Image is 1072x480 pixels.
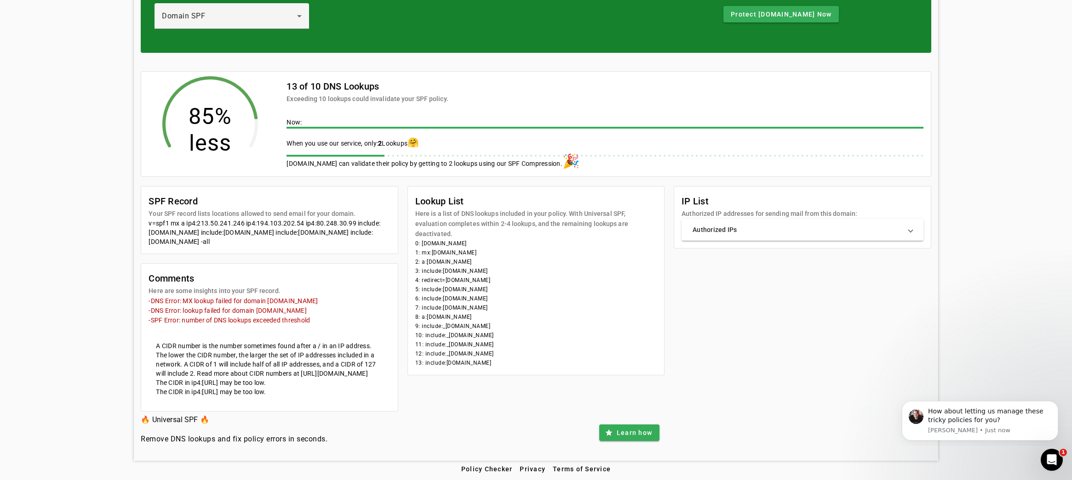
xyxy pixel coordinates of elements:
span: 1 [1060,449,1067,456]
iframe: Intercom live chat [1041,449,1063,471]
button: Protect [DOMAIN_NAME] Now [723,6,839,23]
mat-card-title: Comments [149,271,280,286]
mat-card-subtitle: Your SPF record lists locations allowed to send email for your domain. [149,209,355,219]
mat-card-subtitle: Here are some insights into your SPF record. [149,286,280,296]
li: 11: include:_[DOMAIN_NAME] [415,340,657,349]
iframe: Intercom notifications message [888,393,1072,446]
mat-card-title: SPF Record [149,194,355,209]
div: Now: [287,118,923,129]
span: 🎉 [562,153,579,169]
tspan: less [189,130,232,156]
mat-card-subtitle: Authorized IP addresses for sending mail from this domain: [682,209,857,219]
li: 9: include:_[DOMAIN_NAME] [415,322,657,331]
li: 2: a:[DOMAIN_NAME] [415,257,657,266]
div: When you use our service, only: Lookups [287,138,923,148]
li: 13: include:[DOMAIN_NAME] [415,358,657,367]
li: 12: include:_[DOMAIN_NAME] [415,349,657,358]
button: Learn how [599,424,659,441]
li: 3: include:[DOMAIN_NAME] [415,266,657,276]
button: Policy Checker [458,461,516,477]
mat-card-title: Lookup List [415,194,657,209]
li: 10: include:_[DOMAIN_NAME] [415,331,657,340]
span: Domain SPF [162,11,205,20]
li: 4: redirect=[DOMAIN_NAME] [415,276,657,285]
span: Policy Checker [461,465,513,473]
li: 7: include:[DOMAIN_NAME] [415,303,657,312]
span: 2 [378,140,382,147]
li: 1: mx:[DOMAIN_NAME] [415,248,657,257]
tspan: 85% [189,103,232,130]
li: 6: include:[DOMAIN_NAME] [415,294,657,303]
mat-card-subtitle: Here is a list of DNS lookups included in your policy. With Universal SPF, evaluation completes w... [415,209,657,239]
span: [DOMAIN_NAME] can validate their policy by getting to 2 lookups using our SPF Compression. [287,160,562,167]
mat-expansion-panel-header: Authorized IPs [682,219,923,241]
mat-card-content: A CIDR number is the number sometimes found after a / in an IP address. The lower the CIDR number... [149,334,390,378]
mat-error: -DNS Error: lookup failed for domain [DOMAIN_NAME] [149,305,390,315]
span: Learn how [617,428,652,437]
mat-card-content: The CIDR in ip4:[URL] may be too low. [149,378,390,387]
mat-error: -SPF Error: number of DNS lookups exceeded threshold [149,315,390,325]
li: 0: [DOMAIN_NAME] [415,239,657,248]
span: Protect [DOMAIN_NAME] Now [731,10,831,19]
div: v=spf1 mx a ip4:213.50.241.246 ip4:194.103.202.54 ip4:80.248.30.99 include:[DOMAIN_NAME] include:... [149,219,390,246]
span: Privacy [520,465,545,473]
button: Terms of Service [549,461,614,477]
li: 8: a:[DOMAIN_NAME] [415,312,657,322]
mat-card-title: 13 of 10 DNS Lookups [287,79,448,94]
li: 5: include:[DOMAIN_NAME] [415,285,657,294]
mat-panel-title: Authorized IPs [693,225,901,234]
mat-card-content: The CIDR in ip4:[URL] may be too low. [149,387,390,404]
mat-card-title: IP List [682,194,857,209]
mat-card-subtitle: Exceeding 10 lookups could invalidate your SPF policy. [287,94,448,104]
h3: 🔥 Universal SPF 🔥 [141,413,327,426]
mat-error: -DNS Error: MX lookup failed for domain [DOMAIN_NAME] [149,296,390,305]
span: Terms of Service [553,465,611,473]
button: Privacy [516,461,549,477]
span: 🤗 [407,137,419,148]
h4: Remove DNS lookups and fix policy errors in seconds. [141,434,327,445]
